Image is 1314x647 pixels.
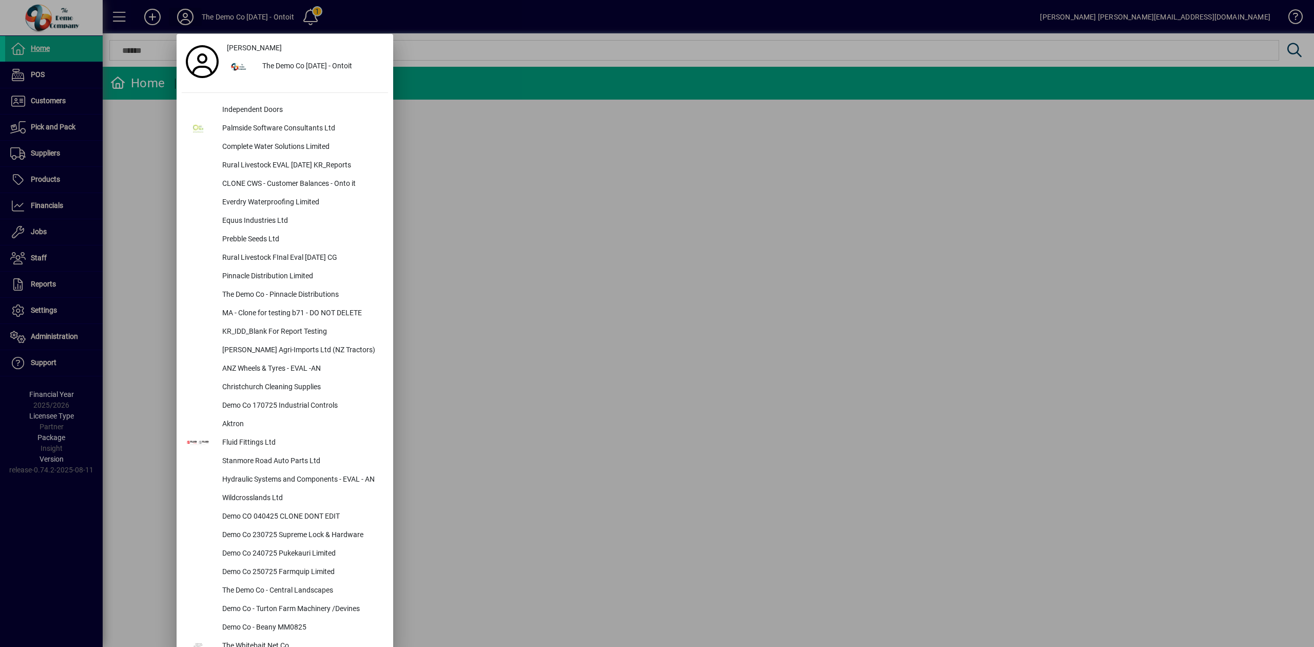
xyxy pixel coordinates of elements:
button: Stanmore Road Auto Parts Ltd [182,452,388,471]
div: Palmside Software Consultants Ltd [214,120,388,138]
button: Everdry Waterproofing Limited [182,194,388,212]
button: Demo CO 040425 CLONE DONT EDIT [182,508,388,526]
div: Christchurch Cleaning Supplies [214,378,388,397]
div: Everdry Waterproofing Limited [214,194,388,212]
button: Christchurch Cleaning Supplies [182,378,388,397]
div: The Demo Co - Central Landscapes [214,582,388,600]
button: The Demo Co - Pinnacle Distributions [182,286,388,305]
div: Stanmore Road Auto Parts Ltd [214,452,388,471]
button: Demo Co 230725 Supreme Lock & Hardware [182,526,388,545]
button: Rural Livestock EVAL [DATE] KR_Reports [182,157,388,175]
div: Rural Livestock FInal Eval [DATE] CG [214,249,388,268]
div: ANZ Wheels & Tyres - EVAL -AN [214,360,388,378]
div: Wildcrosslands Ltd [214,489,388,508]
a: [PERSON_NAME] [223,39,388,58]
div: Equus Industries Ltd [214,212,388,231]
button: CLONE CWS - Customer Balances - Onto it [182,175,388,194]
div: Demo Co 250725 Farmquip Limited [214,563,388,582]
div: [PERSON_NAME] Agri-Imports Ltd (NZ Tractors) [214,341,388,360]
button: Palmside Software Consultants Ltd [182,120,388,138]
div: Fluid Fittings Ltd [214,434,388,452]
button: Hydraulic Systems and Components - EVAL - AN [182,471,388,489]
button: Aktron [182,415,388,434]
div: CLONE CWS - Customer Balances - Onto it [214,175,388,194]
div: KR_IDD_Blank For Report Testing [214,323,388,341]
button: Independent Doors [182,101,388,120]
button: Equus Industries Ltd [182,212,388,231]
button: The Demo Co - Central Landscapes [182,582,388,600]
button: Pinnacle Distribution Limited [182,268,388,286]
button: Wildcrosslands Ltd [182,489,388,508]
button: Demo Co 250725 Farmquip Limited [182,563,388,582]
button: Prebble Seeds Ltd [182,231,388,249]
div: Demo Co 170725 Industrial Controls [214,397,388,415]
button: MA - Clone for testing b71 - DO NOT DELETE [182,305,388,323]
div: Prebble Seeds Ltd [214,231,388,249]
div: The Demo Co [DATE] - Ontoit [254,58,388,76]
button: ANZ Wheels & Tyres - EVAL -AN [182,360,388,378]
div: MA - Clone for testing b71 - DO NOT DELETE [214,305,388,323]
div: Demo Co - Beany MM0825 [214,619,388,637]
div: Pinnacle Distribution Limited [214,268,388,286]
div: The Demo Co - Pinnacle Distributions [214,286,388,305]
button: Fluid Fittings Ltd [182,434,388,452]
div: Rural Livestock EVAL [DATE] KR_Reports [214,157,388,175]
div: Demo Co 240725 Pukekauri Limited [214,545,388,563]
div: Aktron [214,415,388,434]
button: Demo Co 170725 Industrial Controls [182,397,388,415]
button: Complete Water Solutions Limited [182,138,388,157]
button: KR_IDD_Blank For Report Testing [182,323,388,341]
div: Demo CO 040425 CLONE DONT EDIT [214,508,388,526]
button: Rural Livestock FInal Eval [DATE] CG [182,249,388,268]
div: Demo Co 230725 Supreme Lock & Hardware [214,526,388,545]
div: Complete Water Solutions Limited [214,138,388,157]
div: Hydraulic Systems and Components - EVAL - AN [214,471,388,489]
button: Demo Co - Beany MM0825 [182,619,388,637]
div: Demo Co - Turton Farm Machinery /Devines [214,600,388,619]
div: Independent Doors [214,101,388,120]
a: Profile [182,52,223,71]
button: Demo Co 240725 Pukekauri Limited [182,545,388,563]
span: [PERSON_NAME] [227,43,282,53]
button: The Demo Co [DATE] - Ontoit [223,58,388,76]
button: Demo Co - Turton Farm Machinery /Devines [182,600,388,619]
button: [PERSON_NAME] Agri-Imports Ltd (NZ Tractors) [182,341,388,360]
